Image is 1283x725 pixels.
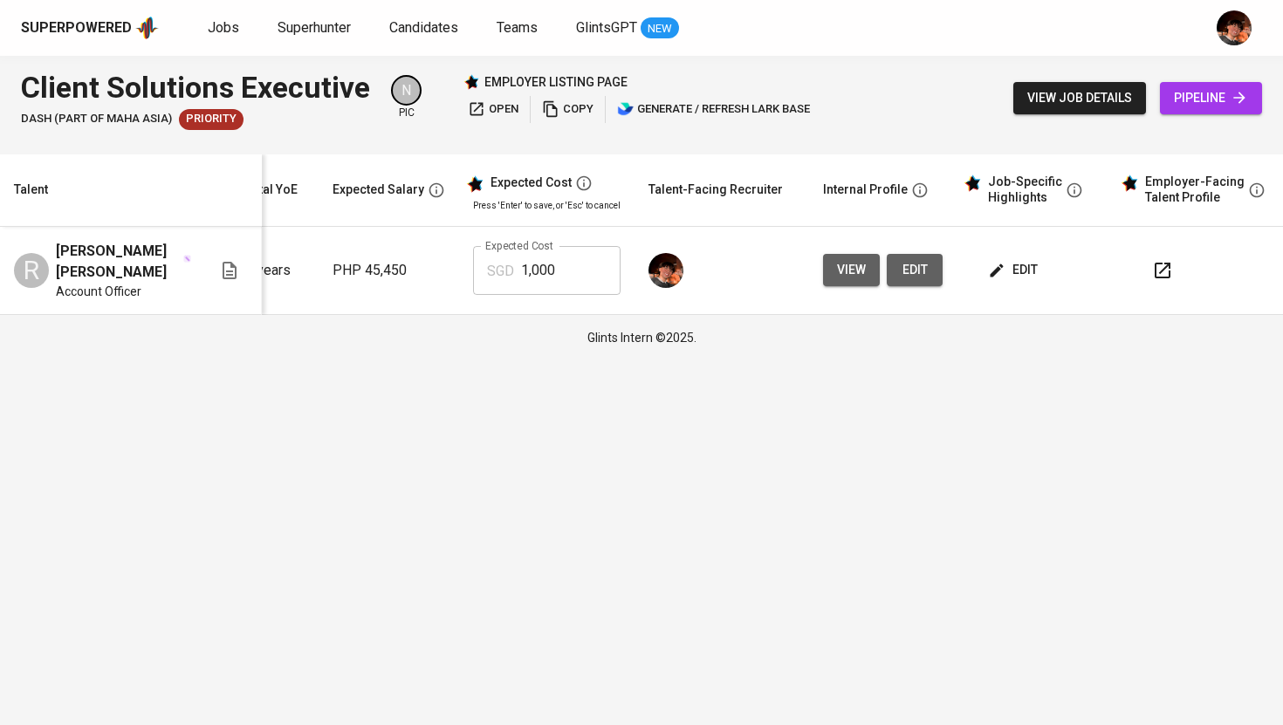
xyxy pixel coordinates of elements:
div: Talent-Facing Recruiter [648,179,783,201]
span: GlintsGPT [576,19,637,36]
a: Jobs [208,17,243,39]
a: pipeline [1160,82,1262,114]
span: Candidates [389,19,458,36]
div: R [14,253,49,288]
button: open [463,96,523,123]
button: lark generate / refresh lark base [613,96,814,123]
p: employer listing page [484,73,628,91]
img: glints_star.svg [1121,174,1138,192]
a: Superhunter [278,17,354,39]
div: Employer-Facing Talent Profile [1145,174,1245,205]
a: Superpoweredapp logo [21,15,159,41]
button: copy [538,96,598,123]
button: edit [887,254,943,286]
div: Expected Cost [491,175,572,191]
span: Priority [179,111,244,127]
span: edit [901,259,929,281]
p: PHP 45,450 [333,260,445,281]
div: Superpowered [21,18,132,38]
span: Superhunter [278,19,351,36]
p: 2 years [245,260,305,281]
div: Job-Specific Highlights [988,174,1062,205]
button: view [823,254,880,286]
span: open [468,99,518,120]
img: glints_star.svg [964,174,981,192]
span: [PERSON_NAME] [PERSON_NAME] [56,241,182,283]
button: edit [985,254,1045,286]
img: lark [617,100,635,118]
img: magic_wand.svg [183,255,191,263]
span: generate / refresh lark base [617,99,810,120]
span: Account Officer [56,283,141,300]
p: Press 'Enter' to save, or 'Esc' to cancel [473,199,621,212]
span: view [837,259,866,281]
img: diemas@glints.com [1217,10,1252,45]
div: Total YoE [245,179,298,201]
button: view job details [1013,82,1146,114]
span: copy [542,99,593,120]
span: pipeline [1174,87,1248,109]
img: glints_star.svg [466,175,484,193]
div: Expected Salary [333,179,424,201]
img: app logo [135,15,159,41]
a: Candidates [389,17,462,39]
span: Jobs [208,19,239,36]
span: NEW [641,20,679,38]
div: N [391,75,422,106]
span: view job details [1027,87,1132,109]
div: New Job received from Demand Team [179,109,244,130]
div: Talent [14,179,48,201]
img: Glints Star [463,74,479,90]
span: Dash (part of Maha Asia) [21,111,172,127]
div: Internal Profile [823,179,908,201]
div: pic [391,75,422,120]
span: Teams [497,19,538,36]
p: SGD [487,261,514,282]
div: Client Solutions Executive [21,66,370,109]
a: GlintsGPT NEW [576,17,679,39]
img: diemas@glints.com [648,253,683,288]
a: Teams [497,17,541,39]
span: edit [991,259,1038,281]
